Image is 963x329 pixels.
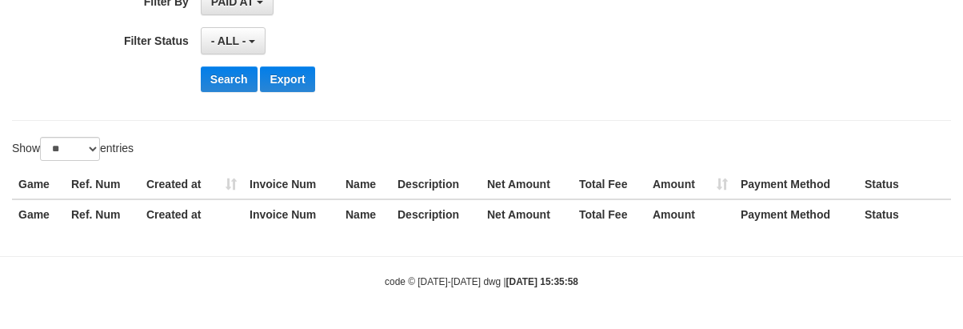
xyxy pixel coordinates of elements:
[243,170,339,199] th: Invoice Num
[339,199,391,229] th: Name
[646,170,734,199] th: Amount
[385,276,578,287] small: code © [DATE]-[DATE] dwg |
[506,276,578,287] strong: [DATE] 15:35:58
[339,170,391,199] th: Name
[140,199,243,229] th: Created at
[391,199,481,229] th: Description
[391,170,481,199] th: Description
[12,137,134,161] label: Show entries
[12,170,65,199] th: Game
[481,199,573,229] th: Net Amount
[734,170,858,199] th: Payment Method
[260,66,314,92] button: Export
[481,170,573,199] th: Net Amount
[646,199,734,229] th: Amount
[65,170,140,199] th: Ref. Num
[734,199,858,229] th: Payment Method
[858,170,951,199] th: Status
[211,34,246,47] span: - ALL -
[65,199,140,229] th: Ref. Num
[40,137,100,161] select: Showentries
[858,199,951,229] th: Status
[243,199,339,229] th: Invoice Num
[140,170,243,199] th: Created at
[12,199,65,229] th: Game
[573,199,646,229] th: Total Fee
[573,170,646,199] th: Total Fee
[201,66,258,92] button: Search
[201,27,266,54] button: - ALL -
